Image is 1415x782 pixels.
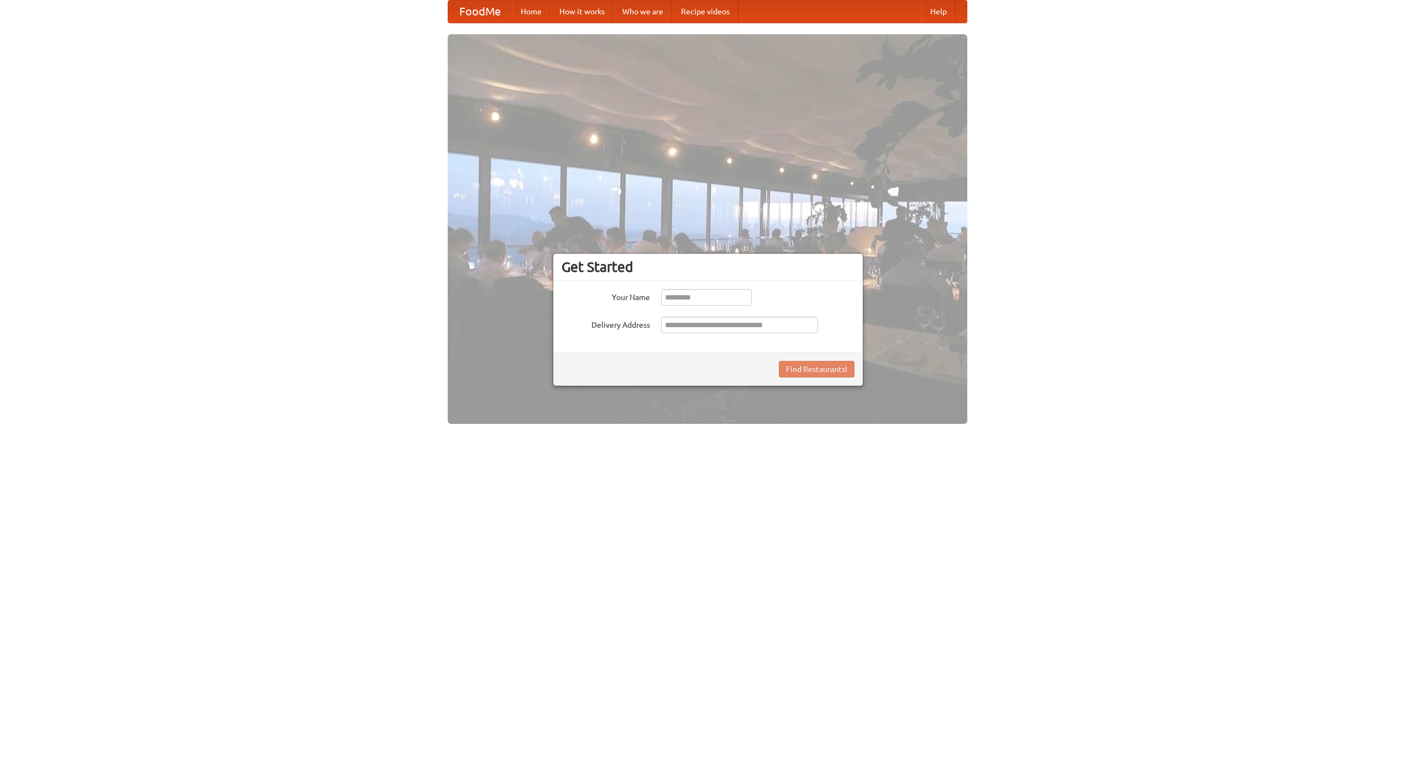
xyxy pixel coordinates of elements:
a: Who we are [614,1,672,23]
a: Home [512,1,551,23]
a: How it works [551,1,614,23]
a: Help [921,1,956,23]
label: Your Name [562,289,650,303]
a: FoodMe [448,1,512,23]
label: Delivery Address [562,317,650,330]
a: Recipe videos [672,1,738,23]
button: Find Restaurants! [779,361,855,377]
h3: Get Started [562,259,855,275]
